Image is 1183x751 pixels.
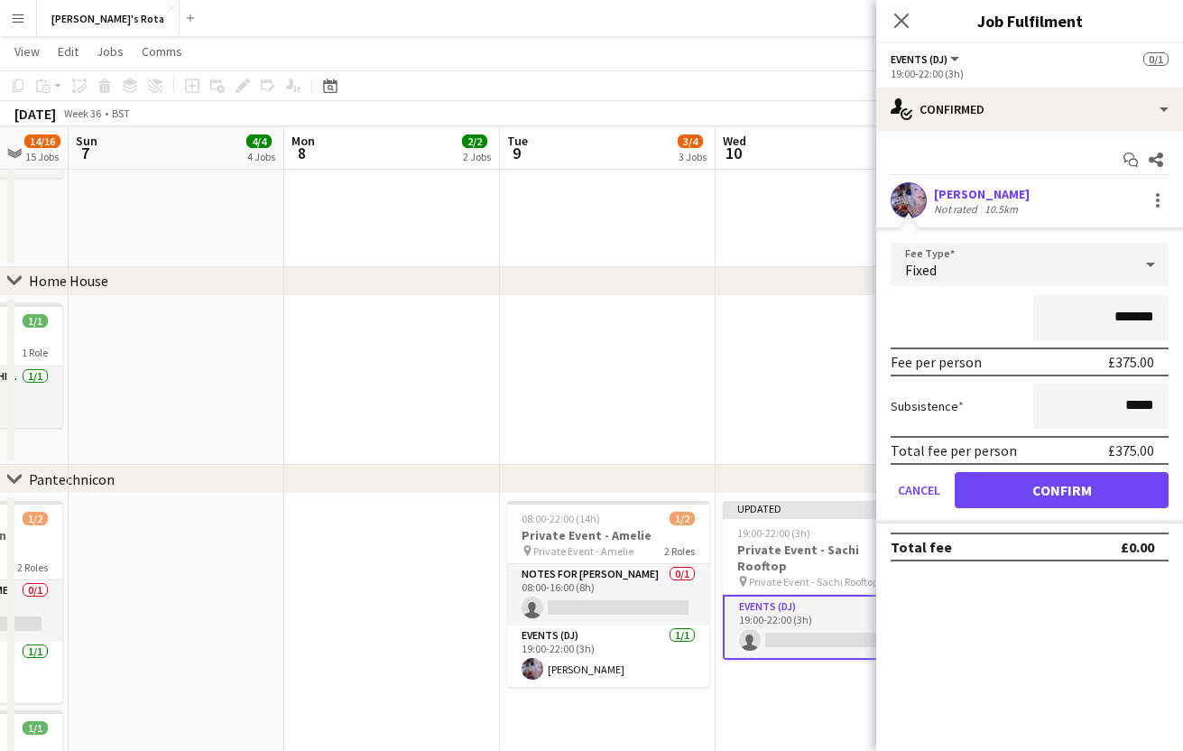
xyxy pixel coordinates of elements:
[289,143,315,163] span: 8
[934,186,1030,202] div: [PERSON_NAME]
[507,501,709,687] app-job-card: 08:00-22:00 (14h)1/2Private Event - Amelie Private Event - Amelie2 RolesNotes for [PERSON_NAME]0/...
[97,43,124,60] span: Jobs
[891,538,952,556] div: Total fee
[23,721,48,735] span: 1/1
[876,9,1183,32] h3: Job Fulfilment
[22,346,48,359] span: 1 Role
[891,441,1017,459] div: Total fee per person
[905,261,937,279] span: Fixed
[891,398,964,414] label: Subsistence
[891,67,1169,80] div: 19:00-22:00 (3h)
[247,150,275,163] div: 4 Jobs
[504,143,528,163] span: 9
[291,133,315,149] span: Mon
[134,40,189,63] a: Comms
[664,544,695,558] span: 2 Roles
[876,88,1183,131] div: Confirmed
[58,43,79,60] span: Edit
[1121,538,1154,556] div: £0.00
[749,575,878,589] span: Private Event - Sachi Rooftop
[522,512,600,525] span: 08:00-22:00 (14h)
[723,501,925,515] div: Updated
[670,512,695,525] span: 1/2
[73,143,97,163] span: 7
[507,626,709,687] app-card-role: Events (DJ)1/119:00-22:00 (3h)[PERSON_NAME]
[24,134,60,148] span: 14/16
[60,107,105,120] span: Week 36
[1108,353,1154,371] div: £375.00
[723,595,925,660] app-card-role: Events (DJ)0/119:00-22:00 (3h)
[23,314,48,328] span: 1/1
[891,52,947,66] span: Events (DJ)
[89,40,131,63] a: Jobs
[142,43,182,60] span: Comms
[891,472,947,508] button: Cancel
[720,143,746,163] span: 10
[37,1,180,36] button: [PERSON_NAME]'s Rota
[507,527,709,543] h3: Private Event - Amelie
[112,107,130,120] div: BST
[7,40,47,63] a: View
[29,470,115,488] div: Pantechnicon
[29,272,108,290] div: Home House
[934,202,981,216] div: Not rated
[891,52,962,66] button: Events (DJ)
[23,512,48,525] span: 1/2
[462,134,487,148] span: 2/2
[981,202,1021,216] div: 10.5km
[1143,52,1169,66] span: 0/1
[507,133,528,149] span: Tue
[1108,441,1154,459] div: £375.00
[14,105,56,123] div: [DATE]
[679,150,707,163] div: 3 Jobs
[51,40,86,63] a: Edit
[891,353,982,371] div: Fee per person
[17,561,48,574] span: 2 Roles
[507,564,709,626] app-card-role: Notes for [PERSON_NAME]0/108:00-16:00 (8h)
[678,134,703,148] span: 3/4
[737,526,810,540] span: 19:00-22:00 (3h)
[246,134,272,148] span: 4/4
[463,150,491,163] div: 2 Jobs
[723,542,925,574] h3: Private Event - Sachi Rooftop
[723,501,925,660] app-job-card: Updated19:00-22:00 (3h)0/1Private Event - Sachi Rooftop Private Event - Sachi Rooftop1 RoleEvents...
[25,150,60,163] div: 15 Jobs
[76,133,97,149] span: Sun
[955,472,1169,508] button: Confirm
[533,544,633,558] span: Private Event - Amelie
[14,43,40,60] span: View
[723,133,746,149] span: Wed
